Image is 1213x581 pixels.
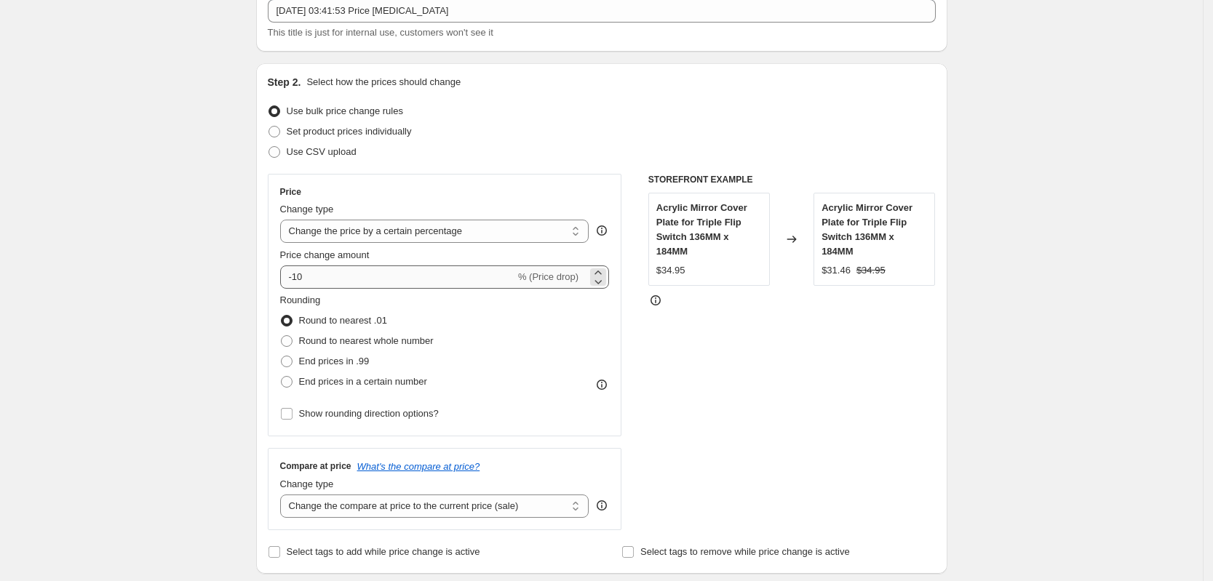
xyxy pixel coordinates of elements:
div: $34.95 [656,263,685,278]
span: Use bulk price change rules [287,105,403,116]
span: Round to nearest whole number [299,335,434,346]
span: Set product prices individually [287,126,412,137]
h3: Price [280,186,301,198]
h6: STOREFRONT EXAMPLE [648,174,936,185]
button: What's the compare at price? [357,461,480,472]
span: Select tags to add while price change is active [287,546,480,557]
span: End prices in a certain number [299,376,427,387]
span: Price change amount [280,249,370,260]
span: Change type [280,204,334,215]
span: Change type [280,478,334,489]
div: help [594,223,609,238]
span: Rounding [280,294,321,305]
span: Acrylic Mirror Cover Plate for Triple Flip Switch 136MM x 184MM [656,202,747,257]
h2: Step 2. [268,75,301,89]
span: % (Price drop) [518,271,578,282]
h3: Compare at price [280,460,351,472]
span: Show rounding direction options? [299,408,439,419]
span: Round to nearest .01 [299,315,387,326]
div: help [594,498,609,513]
span: This title is just for internal use, customers won't see it [268,27,493,38]
input: -15 [280,265,515,289]
span: Acrylic Mirror Cover Plate for Triple Flip Switch 136MM x 184MM [822,202,912,257]
p: Select how the prices should change [306,75,461,89]
span: End prices in .99 [299,356,370,366]
strike: $34.95 [856,263,886,278]
div: $31.46 [822,263,851,278]
span: Use CSV upload [287,146,357,157]
span: Select tags to remove while price change is active [640,546,850,557]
